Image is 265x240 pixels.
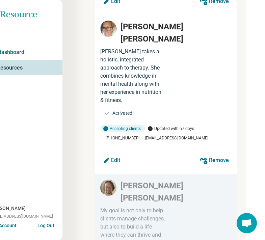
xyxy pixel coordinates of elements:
[237,213,257,233] div: Open chat
[121,21,232,45] p: [PERSON_NAME] [PERSON_NAME]
[111,158,120,163] span: Edit
[112,110,132,117] div: Activated
[100,135,139,141] span: [PHONE_NUMBER]
[121,180,232,204] p: [PERSON_NAME] [PERSON_NAME]
[139,135,208,141] span: [EMAIL_ADDRESS][DOMAIN_NAME]
[209,158,229,163] span: Remove
[100,152,123,168] button: Edit
[100,48,166,104] div: [PERSON_NAME] takes a holistic, integrated approach to therapy. She combines knowledge in mental ...
[148,126,194,132] span: Updated within 7 days
[197,152,232,168] button: Remove
[100,125,145,132] div: Accepting clients
[37,222,54,228] button: Log Out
